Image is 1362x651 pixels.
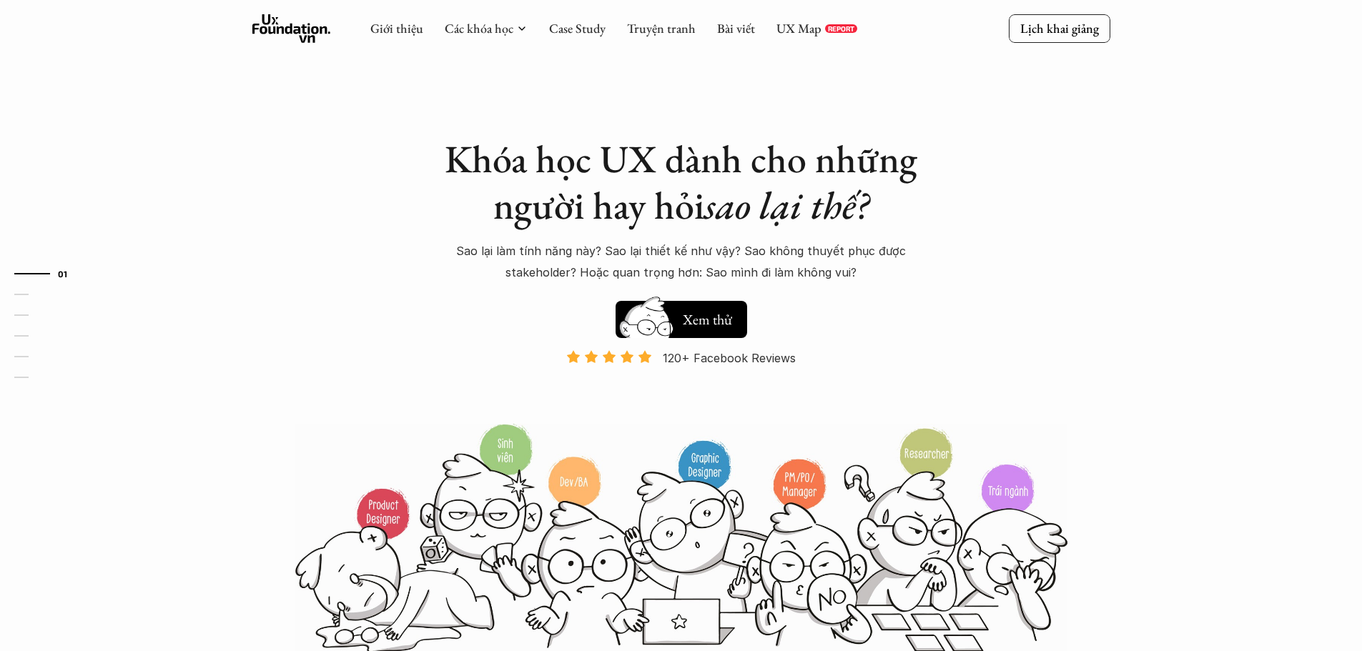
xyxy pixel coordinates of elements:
a: Case Study [549,20,606,36]
a: Giới thiệu [370,20,423,36]
p: REPORT [828,24,854,33]
p: 120+ Facebook Reviews [663,347,796,369]
h1: Khóa học UX dành cho những người hay hỏi [431,136,932,229]
a: 120+ Facebook Reviews [554,349,809,422]
a: Bài viết [717,20,755,36]
a: Các khóa học [445,20,513,36]
a: REPORT [825,24,857,33]
a: Truyện tranh [627,20,696,36]
strong: 01 [58,269,68,279]
a: Xem thử [616,294,747,338]
h5: Xem thử [683,309,732,329]
a: 01 [14,265,82,282]
a: UX Map [776,20,821,36]
p: Sao lại làm tính năng này? Sao lại thiết kế như vậy? Sao không thuyết phục được stakeholder? Hoặc... [431,240,932,284]
a: Lịch khai giảng [1009,14,1110,42]
p: Lịch khai giảng [1020,20,1099,36]
em: sao lại thế? [704,180,869,230]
